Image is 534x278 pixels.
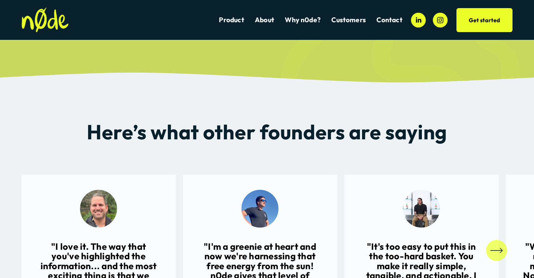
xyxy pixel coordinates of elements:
[331,15,366,25] a: folder dropdown
[285,15,321,25] a: Why n0de?
[22,7,69,32] img: n0de
[22,118,513,146] p: Here’s what other founders are saying
[376,15,402,25] a: Contact
[255,15,274,25] a: About
[456,8,513,32] a: Get started
[331,16,366,24] span: Customers
[219,15,244,25] a: Product
[433,13,448,28] a: Instagram
[486,240,507,261] button: Next
[411,13,426,28] a: LinkedIn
